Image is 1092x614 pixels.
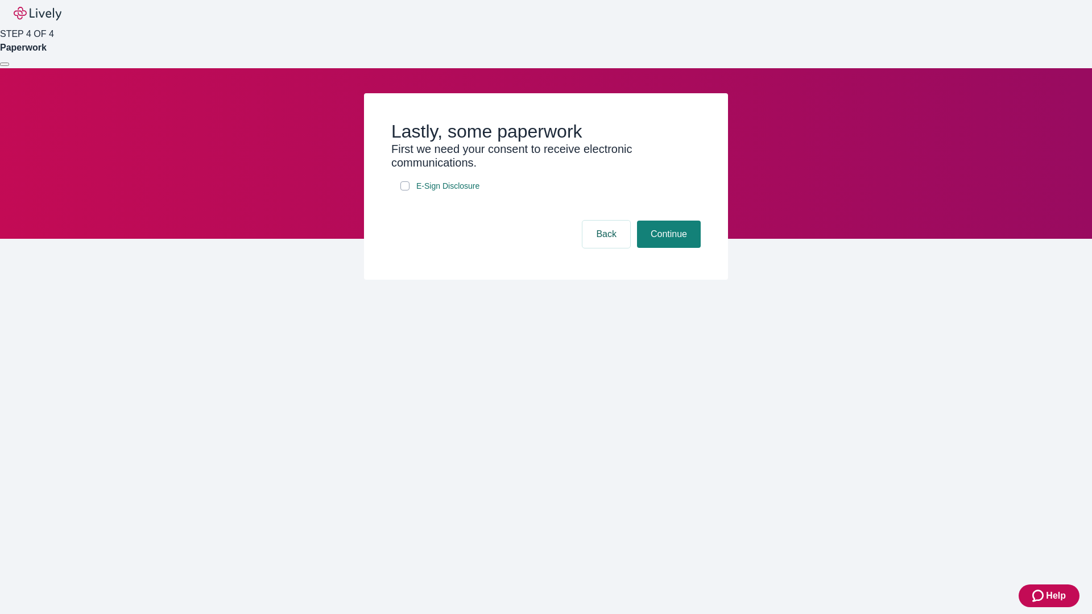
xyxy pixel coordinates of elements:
button: Continue [637,221,701,248]
a: e-sign disclosure document [414,179,482,193]
svg: Zendesk support icon [1032,589,1046,603]
button: Back [582,221,630,248]
span: E-Sign Disclosure [416,180,479,192]
h2: Lastly, some paperwork [391,121,701,142]
button: Zendesk support iconHelp [1019,584,1079,607]
img: Lively [14,7,61,20]
span: Help [1046,589,1066,603]
h3: First we need your consent to receive electronic communications. [391,142,701,169]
